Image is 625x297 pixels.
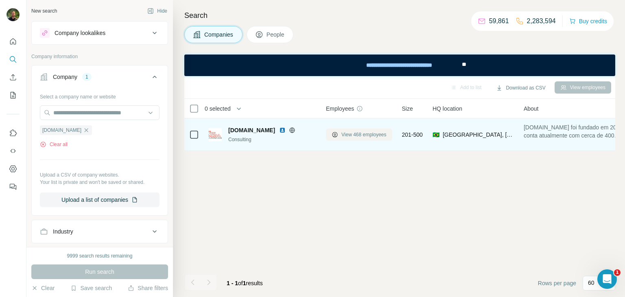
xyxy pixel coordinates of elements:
span: HQ location [433,105,462,113]
p: Upload a CSV of company websites. [40,171,160,179]
div: Select a company name or website [40,90,160,100]
span: View 468 employees [341,131,387,138]
span: Companies [204,31,234,39]
span: 🇧🇷 [433,131,439,139]
iframe: Banner [184,55,615,76]
button: Buy credits [569,15,607,27]
button: Download as CSV [490,82,551,94]
img: LinkedIn logo [279,127,286,133]
p: Your list is private and won't be saved or shared. [40,179,160,186]
span: 1 [614,269,621,276]
span: Size [402,105,413,113]
button: Use Surfe on LinkedIn [7,126,20,140]
span: People [267,31,285,39]
button: Company lookalikes [32,23,168,43]
button: Feedback [7,179,20,194]
img: Logo of vezzilapolla.legal [209,128,222,141]
button: My lists [7,88,20,103]
div: Consulting [228,136,316,143]
span: [DOMAIN_NAME] [228,126,275,134]
button: Dashboard [7,162,20,176]
span: 201-500 [402,131,423,139]
span: results [227,280,263,286]
button: Hide [142,5,173,17]
iframe: Intercom live chat [597,269,617,289]
button: Industry [32,222,168,241]
div: Company [53,73,77,81]
p: 60 [588,279,594,287]
div: Company lookalikes [55,29,105,37]
button: Company1 [32,67,168,90]
button: Use Surfe API [7,144,20,158]
button: Enrich CSV [7,70,20,85]
button: Clear [31,284,55,292]
button: Quick start [7,34,20,49]
span: [DOMAIN_NAME] [42,127,81,134]
span: 0 selected [205,105,231,113]
span: About [524,105,539,113]
button: Upload a list of companies [40,192,160,207]
div: 1 [82,73,92,81]
p: 59,861 [489,16,509,26]
button: Save search [70,284,112,292]
span: of [238,280,243,286]
div: New search [31,7,57,15]
p: Company information [31,53,168,60]
h4: Search [184,10,615,21]
img: Avatar [7,8,20,21]
div: 9999 search results remaining [67,252,133,260]
button: Share filters [128,284,168,292]
span: Rows per page [538,279,576,287]
div: Industry [53,227,73,236]
span: 1 [243,280,246,286]
button: Search [7,52,20,67]
p: 2,283,594 [527,16,556,26]
button: View 468 employees [326,129,392,141]
span: 1 - 1 [227,280,238,286]
button: Clear all [40,141,68,148]
span: [GEOGRAPHIC_DATA], [GEOGRAPHIC_DATA] [443,131,514,139]
span: Employees [326,105,354,113]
